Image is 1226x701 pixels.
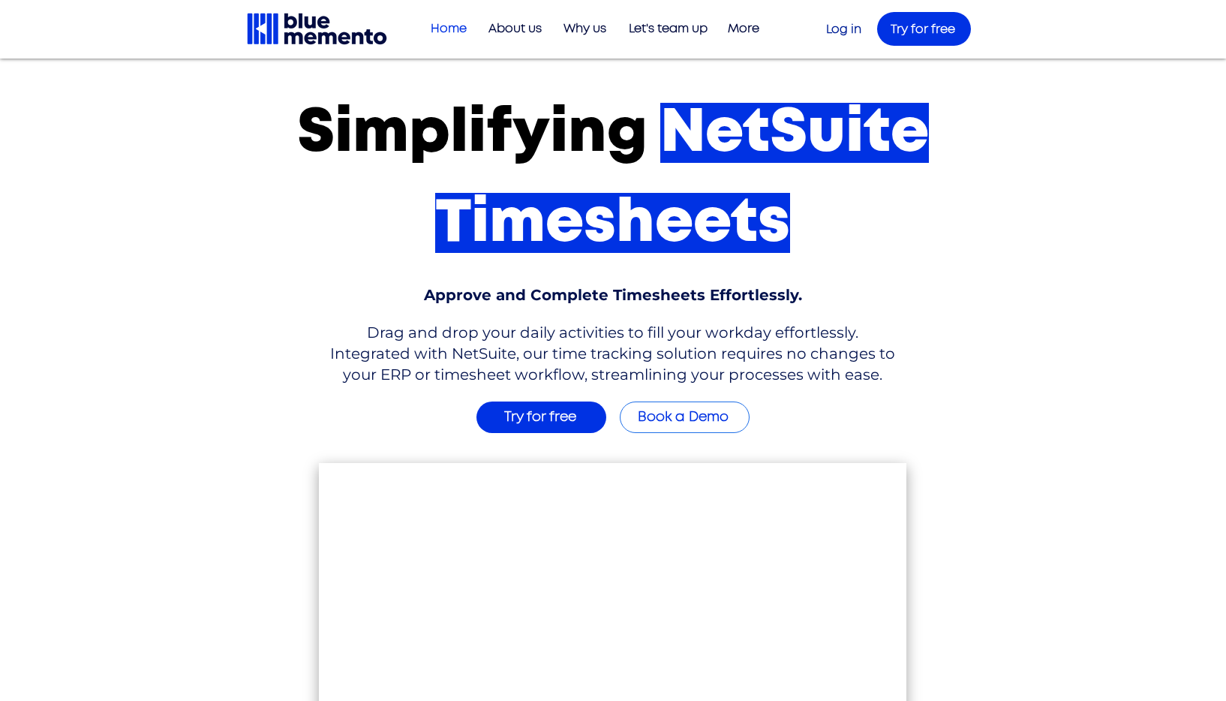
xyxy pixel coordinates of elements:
a: Why us [549,17,614,41]
p: Why us [556,17,614,41]
a: Try for free [877,12,971,46]
span: Simplifying [297,103,648,163]
a: About us [474,17,549,41]
span: Approve and Complete Timesheets Effortlessly. [424,286,802,304]
span: Try for free [891,23,955,35]
p: Let's team up [621,17,715,41]
a: Try for free [476,402,606,433]
span: Book a Demo [638,411,729,424]
p: Home [423,17,474,41]
a: Log in [826,23,861,35]
a: Home [417,17,474,41]
nav: Site [417,17,767,41]
span: Drag and drop your daily activities to fill your workday effortlessly. Integrated with NetSuite, ... [330,323,895,384]
p: More [720,17,767,41]
span: NetSuite Timesheets [435,103,929,253]
span: Try for free [504,411,576,424]
p: About us [481,17,549,41]
img: Blue Memento black logo [245,11,389,47]
a: Book a Demo [620,402,750,433]
a: Let's team up [614,17,715,41]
